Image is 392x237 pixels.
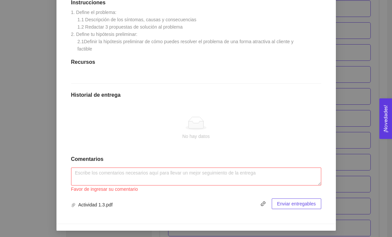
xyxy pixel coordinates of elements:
h1: Comentarios [71,156,321,163]
div: Favor de ingresar su comentario [71,185,321,193]
span: Actividad 1.3.pdf [71,201,113,208]
span: paper-clip [71,203,76,207]
span: 1. Define el problema: 1.1 Descripción de los síntomas, causas y consecuencias 1.2 Redactar 3 pro... [71,10,295,52]
h1: Recursos [71,59,321,65]
div: No hay datos [76,133,316,140]
button: Open Feedback Widget [379,98,392,139]
span: Enviar entregables [277,200,316,207]
button: link [258,198,268,209]
h1: Historial de entrega [71,92,321,98]
span: link [258,201,268,206]
button: Enviar entregables [272,198,321,209]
